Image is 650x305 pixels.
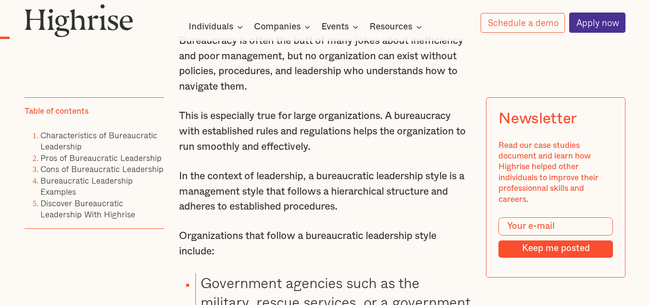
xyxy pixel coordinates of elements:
div: Events [321,21,361,33]
input: Your e-mail [498,217,613,236]
p: In the context of leadership, a bureaucratic leadership style is a management style that follows ... [179,169,471,214]
p: Organizations that follow a bureaucratic leadership style include: [179,228,471,259]
div: Individuals [189,21,233,33]
a: Bureaucratic Leadership Examples [40,174,133,198]
div: Read our case studies document and learn how Highrise helped other individuals to improve their p... [498,140,613,205]
div: Companies [254,21,313,33]
p: This is especially true for large organizations. A bureaucracy with established rules and regulat... [179,108,471,154]
a: Discover Bureaucratic Leadership With Highrise [40,197,135,221]
a: Characteristics of Bureaucratic Leadership [40,129,157,153]
div: Events [321,21,349,33]
div: Companies [254,21,301,33]
a: Apply now [569,13,626,33]
div: Resources [370,21,425,33]
input: Keep me posted [498,241,613,258]
img: Highrise logo [25,4,133,37]
form: Modal Form [498,217,613,258]
div: Newsletter [498,110,577,128]
div: Individuals [189,21,246,33]
a: Cons of Bureaucratic Leadership [40,163,164,176]
a: Schedule a demo [481,13,565,33]
a: Pros of Bureaucratic Leadership [40,151,162,164]
div: Table of contents [25,106,89,117]
div: Resources [370,21,412,33]
p: Bureaucracy is often the butt of many jokes about inefficiency and poor management, but no organi... [179,33,471,94]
